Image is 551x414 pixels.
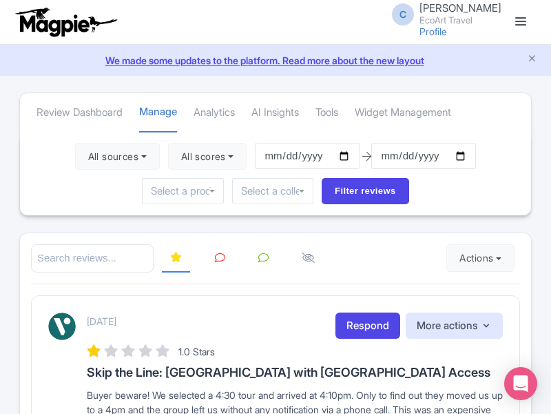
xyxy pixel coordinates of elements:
input: Select a product [151,185,214,197]
button: All sources [75,143,160,170]
span: 1.0 Stars [178,346,215,357]
a: Analytics [194,94,235,132]
a: AI Insights [251,94,299,132]
div: Open Intercom Messenger [504,367,537,400]
a: Tools [315,94,338,132]
small: EcoArt Travel [419,16,501,25]
input: Select a collection [241,185,304,197]
h3: Skip the Line: [GEOGRAPHIC_DATA] with [GEOGRAPHIC_DATA] Access [87,366,503,379]
button: All scores [168,143,247,170]
a: Widget Management [355,94,451,132]
p: [DATE] [87,314,116,328]
input: Filter reviews [322,178,409,204]
a: Review Dashboard [37,94,123,132]
a: We made some updates to the platform. Read more about the new layout [8,53,543,68]
img: Viator Logo [48,313,76,340]
span: [PERSON_NAME] [419,1,501,14]
button: Actions [446,244,514,272]
button: Close announcement [527,52,537,68]
img: logo-ab69f6fb50320c5b225c76a69d11143b.png [12,7,119,37]
a: Manage [139,93,177,132]
span: C [392,3,414,26]
a: C [PERSON_NAME] EcoArt Travel [384,3,501,25]
a: Profile [419,26,447,37]
input: Search reviews... [31,244,154,273]
a: Respond [335,313,400,339]
button: More actions [406,313,503,339]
